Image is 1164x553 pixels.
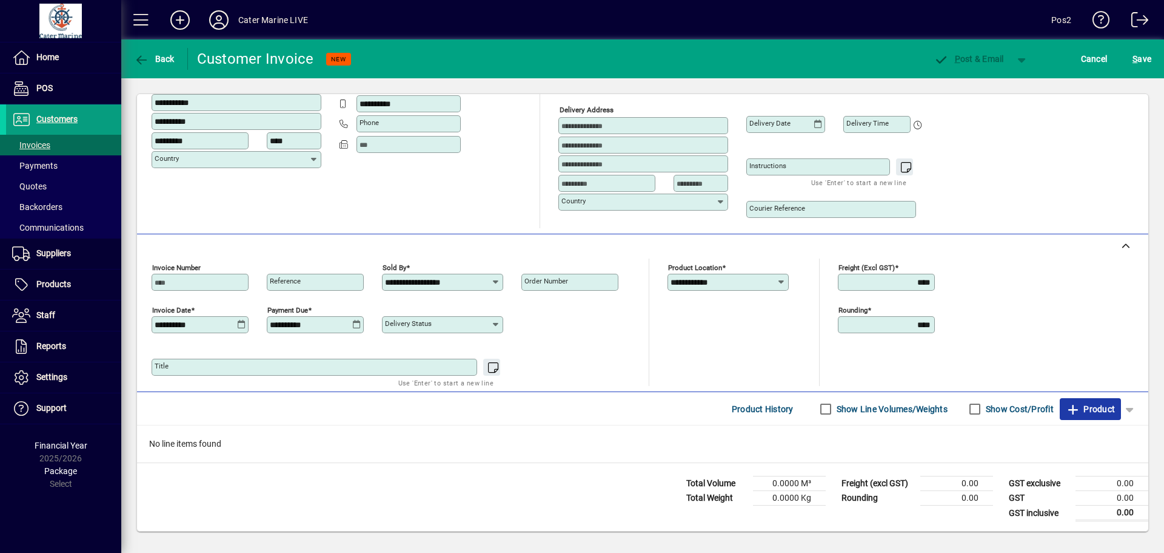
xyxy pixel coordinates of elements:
mat-label: Rounding [838,306,868,314]
td: 0.00 [1075,477,1148,491]
a: Knowledge Base [1083,2,1110,42]
button: Product [1060,398,1121,420]
button: Save [1129,48,1154,70]
td: GST [1003,491,1075,506]
span: ave [1132,49,1151,69]
button: Profile [199,9,238,31]
div: No line items found [137,426,1148,463]
mat-hint: Use 'Enter' to start a new line [398,376,493,390]
td: 0.00 [1075,506,1148,521]
a: Staff [6,300,121,331]
mat-label: Courier Reference [749,204,805,212]
span: POS [36,83,53,93]
a: Suppliers [6,239,121,269]
mat-label: Invoice number [152,263,201,272]
span: P [955,54,960,64]
a: Invoices [6,135,121,155]
div: Pos2 [1051,10,1071,30]
td: GST inclusive [1003,506,1075,521]
mat-label: Payment due [267,306,308,314]
button: Product History [727,398,798,420]
td: 0.0000 Kg [753,491,826,506]
a: Reports [6,331,121,362]
span: Cancel [1081,49,1108,69]
div: Customer Invoice [197,49,314,69]
a: Support [6,393,121,424]
mat-label: Order number [524,277,568,285]
app-page-header-button: Back [121,48,188,70]
span: S [1132,54,1137,64]
mat-label: Sold by [383,263,406,272]
a: Quotes [6,176,121,197]
td: 0.0000 M³ [753,477,826,491]
td: 0.00 [920,477,993,491]
a: Payments [6,155,121,176]
span: Settings [36,372,67,382]
button: Back [131,48,178,70]
label: Show Cost/Profit [983,403,1054,415]
span: Product History [732,399,794,419]
span: Package [44,466,77,476]
span: Invoices [12,140,50,150]
a: Home [6,42,121,73]
a: POS [6,73,121,104]
span: Reports [36,341,66,351]
a: Logout [1122,2,1149,42]
mat-label: Invoice date [152,306,191,314]
span: Financial Year [35,441,87,450]
mat-label: Reference [270,277,301,285]
td: Total Volume [680,477,753,491]
span: Customers [36,114,78,124]
mat-label: Instructions [749,161,786,170]
mat-label: Phone [360,118,379,127]
span: Communications [12,223,84,232]
div: Cater Marine LIVE [238,10,308,30]
span: NEW [331,55,346,63]
span: Staff [36,310,55,320]
span: Home [36,52,59,62]
td: Freight (excl GST) [835,477,920,491]
td: 0.00 [1075,491,1148,506]
mat-label: Delivery date [749,119,791,127]
span: Payments [12,161,58,171]
mat-label: Product location [668,263,722,272]
mat-label: Title [155,362,169,370]
button: Post & Email [928,48,1010,70]
a: Settings [6,362,121,393]
a: Communications [6,217,121,238]
span: Suppliers [36,248,71,258]
span: Back [134,54,175,64]
mat-label: Country [155,154,179,163]
label: Show Line Volumes/Weights [834,403,948,415]
span: Quotes [12,182,47,191]
td: Rounding [835,491,920,506]
td: Total Weight [680,491,753,506]
td: 0.00 [920,491,993,506]
span: ost & Email [934,54,1004,64]
span: Product [1066,399,1115,419]
mat-label: Delivery time [846,119,889,127]
button: Add [161,9,199,31]
button: Cancel [1078,48,1111,70]
a: Products [6,270,121,300]
mat-label: Delivery status [385,319,432,328]
mat-hint: Use 'Enter' to start a new line [811,175,906,189]
a: Backorders [6,197,121,217]
span: Support [36,403,67,413]
mat-label: Freight (excl GST) [838,263,895,272]
span: Backorders [12,202,62,212]
span: Products [36,279,71,289]
mat-label: Country [561,197,586,205]
td: GST exclusive [1003,477,1075,491]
